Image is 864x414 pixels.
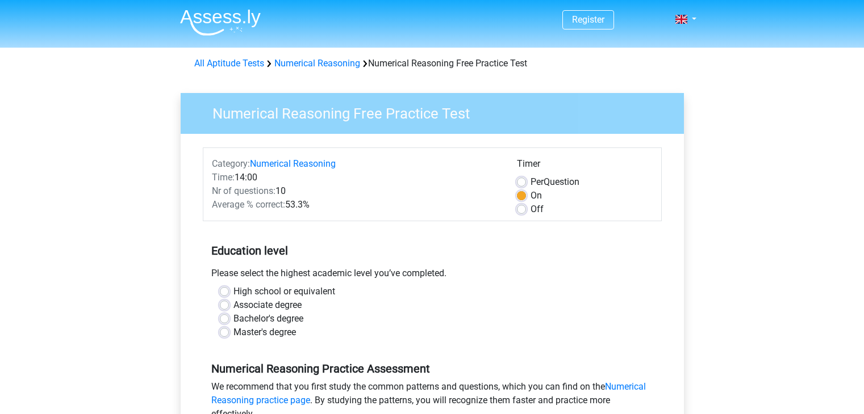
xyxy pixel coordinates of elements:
[180,9,261,36] img: Assessly
[190,57,675,70] div: Numerical Reasoning Free Practice Test
[199,100,675,122] h3: Numerical Reasoning Free Practice Test
[211,239,653,262] h5: Education level
[203,184,508,198] div: 10
[211,362,653,375] h5: Numerical Reasoning Practice Assessment
[531,202,544,216] label: Off
[531,189,542,202] label: On
[531,176,544,187] span: Per
[212,185,276,196] span: Nr of questions:
[250,158,336,169] a: Numerical Reasoning
[274,58,360,69] a: Numerical Reasoning
[212,172,235,183] span: Time:
[212,199,285,210] span: Average % correct:
[572,14,604,25] a: Register
[233,326,296,339] label: Master's degree
[531,175,579,189] label: Question
[517,157,653,175] div: Timer
[233,312,303,326] label: Bachelor's degree
[212,158,250,169] span: Category:
[203,171,508,184] div: 14:00
[203,267,662,285] div: Please select the highest academic level you’ve completed.
[233,285,335,298] label: High school or equivalent
[203,198,508,212] div: 53.3%
[233,298,302,312] label: Associate degree
[194,58,264,69] a: All Aptitude Tests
